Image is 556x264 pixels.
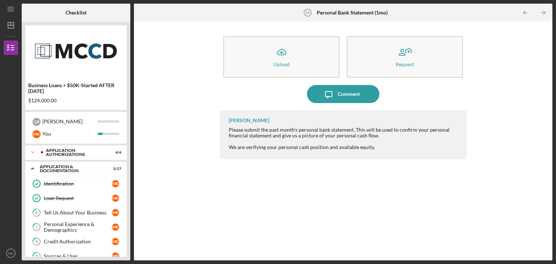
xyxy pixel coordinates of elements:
div: M K [112,209,119,216]
div: M K [112,252,119,260]
div: 2 / 17 [108,167,121,171]
div: M K [112,180,119,187]
div: 4 / 4 [108,150,121,155]
div: Please submit the past month's personal bank statement. This will be used to confirm your persona... [229,127,459,139]
tspan: 9 [35,254,38,259]
button: MK [4,246,18,260]
div: Loan Request [44,195,112,201]
a: 6Tell Us About Your BusinessMK [29,205,123,220]
div: M K [112,223,119,231]
tspan: 7 [35,225,38,230]
div: Business Loans > $50K-Started AFTER [DATE] [28,82,124,94]
div: Request [396,61,414,67]
div: Tell Us About Your Business [44,210,112,216]
div: M K [112,238,119,245]
button: Upload [223,36,340,78]
tspan: 8 [35,239,38,244]
div: We are verifying your personal cash position and available equity. [229,144,459,150]
div: $124,000.00 [28,98,124,103]
div: M K [112,195,119,202]
div: Upload [273,61,290,67]
div: Identification [44,181,112,187]
text: MK [8,251,14,255]
a: 8Credit AuthorizationMK [29,234,123,249]
div: You [42,128,98,140]
b: Checklist [66,10,87,16]
a: IdentificationMK [29,176,123,191]
tspan: 6 [35,210,38,215]
img: Product logo [25,29,127,72]
a: Loan RequestMK [29,191,123,205]
button: Request [347,36,463,78]
div: G R [33,118,41,126]
div: [PERSON_NAME] [229,118,269,123]
div: M K [33,130,41,138]
tspan: 14 [305,10,310,15]
div: Comment [338,85,360,103]
b: Personal Bank Statement (1mo) [317,10,388,16]
div: Sources & Uses [44,253,112,259]
div: Credit Authorization [44,239,112,244]
div: [PERSON_NAME] [42,115,98,128]
div: Application Authorizations [46,148,103,157]
button: Comment [307,85,379,103]
a: 7Personal Experience & DemographicsMK [29,220,123,234]
div: Application & Documentation [40,165,103,173]
a: 9Sources & UsesMK [29,249,123,263]
div: Personal Experience & Demographics [44,221,112,233]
